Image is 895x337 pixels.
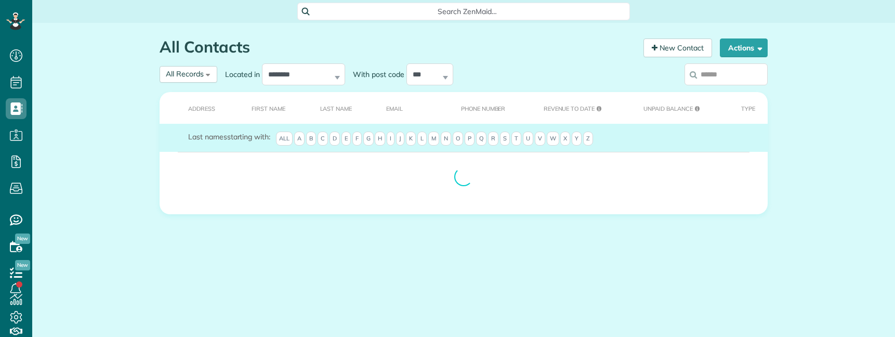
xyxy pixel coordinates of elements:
th: Revenue to Date [528,92,628,124]
th: First Name [235,92,304,124]
span: I [387,132,394,146]
span: M [428,132,439,146]
span: C [318,132,328,146]
span: D [330,132,340,146]
span: N [441,132,451,146]
span: All Records [166,69,204,79]
span: New [15,234,30,244]
span: Y [572,132,582,146]
span: B [306,132,316,146]
h1: All Contacts [160,38,636,56]
label: With post code [345,69,406,80]
label: Located in [217,69,262,80]
span: S [500,132,510,146]
a: New Contact [643,38,712,57]
span: V [535,132,545,146]
span: K [406,132,416,146]
span: G [363,132,374,146]
th: Unpaid Balance [627,92,725,124]
span: W [547,132,559,146]
span: Last names [188,132,227,141]
span: New [15,260,30,270]
th: Type [725,92,768,124]
th: Phone number [445,92,528,124]
span: O [453,132,463,146]
span: E [341,132,351,146]
span: X [560,132,570,146]
label: starting with: [188,132,270,142]
span: L [417,132,427,146]
th: Last Name [304,92,371,124]
th: Address [160,92,235,124]
button: Actions [720,38,768,57]
span: U [523,132,533,146]
span: A [294,132,305,146]
span: All [276,132,293,146]
span: P [465,132,475,146]
span: Q [476,132,486,146]
span: H [375,132,385,146]
span: R [488,132,498,146]
span: J [396,132,404,146]
span: Z [583,132,593,146]
span: F [352,132,362,146]
span: T [511,132,521,146]
th: Email [370,92,445,124]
